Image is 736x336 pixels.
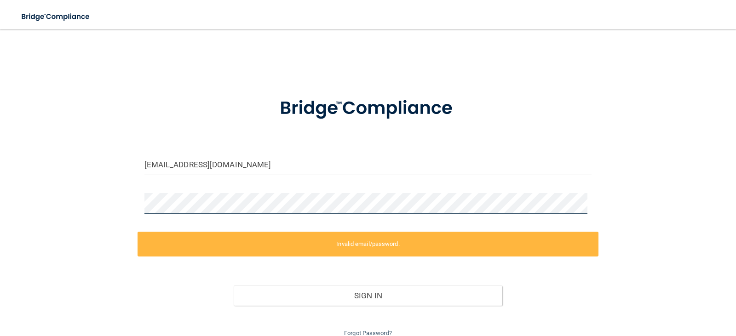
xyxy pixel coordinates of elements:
img: bridge_compliance_login_screen.278c3ca4.svg [261,85,475,132]
iframe: Drift Widget Chat Controller [690,277,725,312]
button: Sign In [234,285,502,306]
input: Email [144,154,592,175]
label: Invalid email/password. [138,232,599,256]
img: bridge_compliance_login_screen.278c3ca4.svg [14,7,98,26]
